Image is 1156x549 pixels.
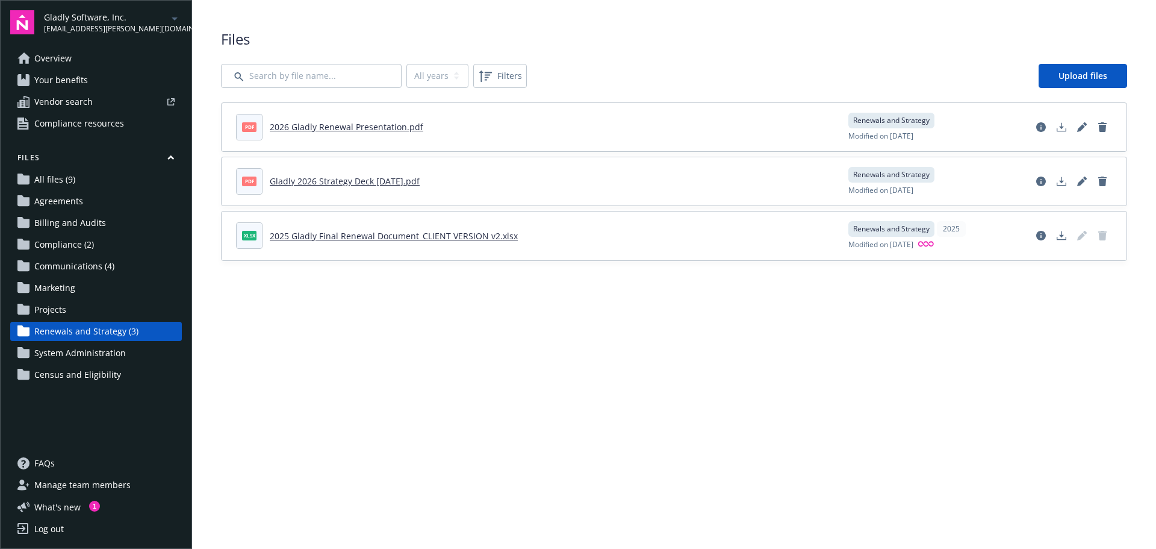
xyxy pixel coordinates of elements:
a: Download document [1052,118,1071,137]
input: Search by file name... [221,64,402,88]
a: Overview [10,49,182,68]
button: What's new1 [10,501,100,513]
span: pdf [242,177,256,186]
span: System Administration [34,344,126,363]
span: Overview [34,49,72,68]
a: Vendor search [10,92,182,111]
span: Communications (4) [34,257,114,276]
a: Delete document [1093,118,1112,137]
a: Upload files [1039,64,1127,88]
a: View file details [1031,118,1051,137]
span: xlsx [242,231,256,240]
div: 1 [89,501,100,512]
a: System Administration [10,344,182,363]
a: View file details [1031,172,1051,191]
span: Gladly Software, Inc. [44,11,167,24]
button: Filters [473,64,527,88]
a: Census and Eligibility [10,365,182,384]
span: Vendor search [34,92,93,111]
a: 2026 Gladly Renewal Presentation.pdf [270,121,423,133]
a: Projects [10,300,182,319]
a: Download document [1052,226,1071,245]
span: Delete document [1093,226,1112,245]
a: Marketing [10,278,182,298]
a: Edit document [1072,118,1092,137]
a: Billing and Audits [10,213,182,233]
a: Compliance resources [10,114,182,133]
a: Renewals and Strategy (3) [10,322,182,341]
span: Census and Eligibility [34,365,121,384]
span: Projects [34,300,66,319]
span: FAQs [34,454,55,473]
img: navigator-logo.svg [10,10,34,34]
span: Modified on [DATE] [848,185,913,196]
span: Billing and Audits [34,213,106,233]
a: Your benefits [10,71,182,90]
span: Modified on [DATE] [848,131,913,142]
button: Gladly Software, Inc.[EMAIL_ADDRESS][PERSON_NAME][DOMAIN_NAME]arrowDropDown [44,10,182,34]
span: Compliance (2) [34,235,94,254]
a: Gladly 2026 Strategy Deck [DATE].pdf [270,175,420,187]
a: Edit document [1072,172,1092,191]
a: Manage team members [10,475,182,495]
a: Delete document [1093,172,1112,191]
span: Edit document [1072,226,1092,245]
a: All files (9) [10,170,182,189]
span: Agreements [34,192,83,211]
span: Renewals and Strategy [853,169,930,180]
div: 2025 [937,221,966,237]
span: Renewals and Strategy [853,224,930,234]
span: Files [221,29,1127,49]
span: All files (9) [34,170,75,189]
a: 2025 Gladly Final Renewal Document_CLIENT VERSION v2.xlsx [270,230,518,242]
span: Filters [497,69,522,82]
span: Renewals and Strategy (3) [34,322,138,341]
a: Communications (4) [10,257,182,276]
button: Files [10,152,182,168]
span: What ' s new [34,501,81,513]
span: Upload files [1058,70,1107,81]
span: [EMAIL_ADDRESS][PERSON_NAME][DOMAIN_NAME] [44,24,167,34]
span: Filters [476,66,524,86]
span: Compliance resources [34,114,124,133]
span: Renewals and Strategy [853,115,930,126]
div: Log out [34,519,64,539]
a: Agreements [10,192,182,211]
a: Download document [1052,172,1071,191]
span: Manage team members [34,475,131,495]
a: FAQs [10,454,182,473]
span: Your benefits [34,71,88,90]
a: View file details [1031,226,1051,245]
a: arrowDropDown [167,11,182,25]
span: Marketing [34,278,75,298]
span: pdf [242,122,256,131]
span: Modified on [DATE] [848,239,913,251]
a: Compliance (2) [10,235,182,254]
